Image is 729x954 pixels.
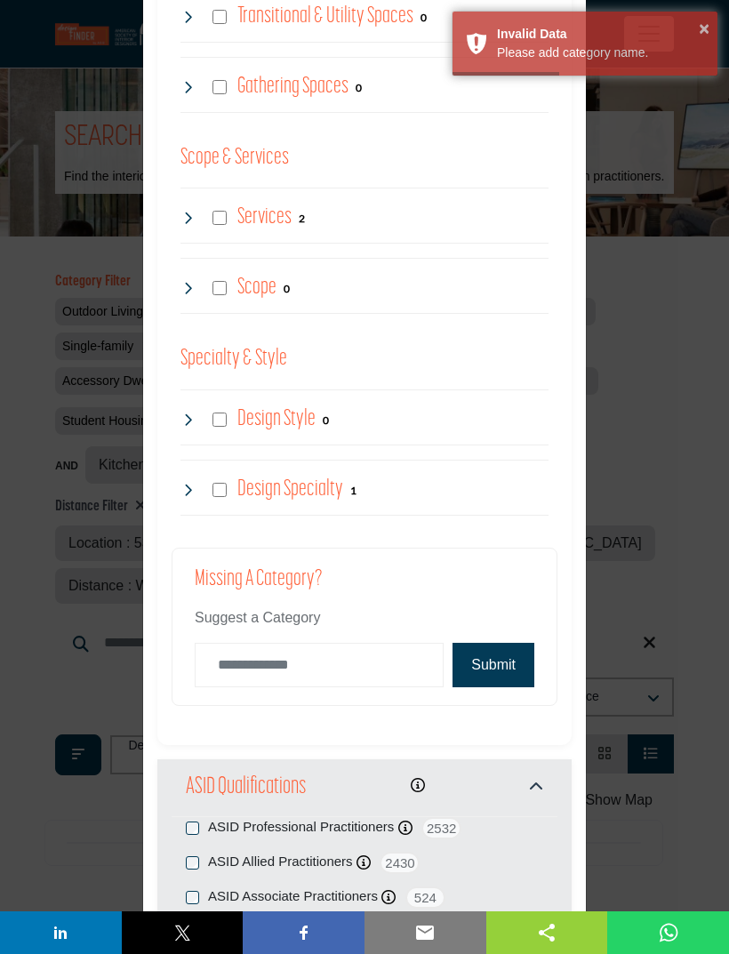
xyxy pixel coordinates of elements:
img: email sharing button [414,922,436,943]
h4: Design Style: Styles that range from contemporary to Victorian to meet any aesthetic vision. [237,404,316,435]
h2: ASID Qualifications [186,772,306,804]
div: 1 Results For Design Specialty [350,482,356,498]
div: 0 Results For Gathering Spaces [356,79,362,95]
input: Select Gathering Spaces checkbox [212,80,227,94]
button: Submit [453,643,534,687]
b: 2 [299,212,305,225]
img: linkedin sharing button [50,922,71,943]
div: 0 Results For Scope [284,280,290,296]
input: Select Transitional & Utility Spaces checkbox [212,10,227,24]
span: 524 [405,886,445,909]
h4: Transitional & Utility Spaces: Transitional & Utility Spaces [237,1,413,32]
input: Category Name [195,643,444,687]
button: Scope & Services [180,141,289,175]
button: Specialty & Style [180,342,287,376]
span: Suggest a Category [195,610,320,625]
img: sharethis sharing button [536,922,557,943]
h2: Missing a Category? [195,566,534,607]
b: 0 [323,414,329,427]
div: 0 Results For Design Style [323,412,329,428]
input: Select Design Style checkbox [212,413,227,427]
div: Please add category name. [497,44,704,62]
input: Select Design Specialty checkbox [212,483,227,497]
label: ASID Professional Practitioners [208,817,394,838]
div: 2 Results For Services [299,210,305,226]
b: 0 [284,283,290,295]
h4: Gathering Spaces: Gathering Spaces [237,71,348,102]
input: Select Services checkbox [212,211,227,225]
h4: Services: Interior and exterior spaces including lighting, layouts, furnishings, accessories, art... [237,202,292,233]
input: ASID Professional Practitioners checkbox [186,822,199,835]
label: ASID Allied Practitioners [208,852,353,872]
h4: Scope: New build or renovation [237,272,276,303]
span: 2430 [380,852,420,874]
div: Click to view information [411,775,425,797]
span: 2532 [421,817,461,839]
input: ASID Associate Practitioners checkbox [186,891,199,904]
b: 1 [350,485,356,497]
div: 0 Results For Transitional & Utility Spaces [421,9,427,25]
img: facebook sharing button [293,922,315,943]
input: ASID Allied Practitioners checkbox [186,856,199,870]
input: Select Scope checkbox [212,281,227,295]
button: × [699,20,709,37]
label: ASID Associate Practitioners [208,886,378,907]
img: twitter sharing button [172,922,193,943]
img: whatsapp sharing button [658,922,679,943]
div: Invalid Data [497,25,704,44]
h4: Design Specialty: Sustainable, accessible, health-promoting, neurodiverse-friendly, age-in-place,... [237,474,343,505]
b: 0 [356,82,362,94]
b: 0 [421,12,427,24]
a: Information about [411,778,425,793]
